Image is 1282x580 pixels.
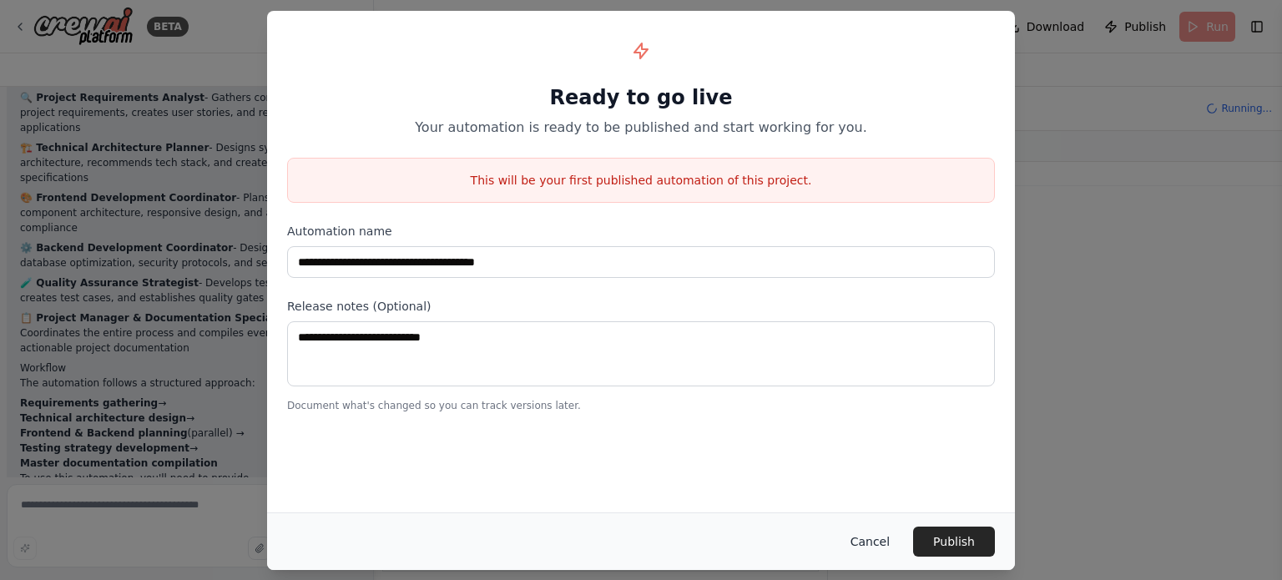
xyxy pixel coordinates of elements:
[287,118,995,138] p: Your automation is ready to be published and start working for you.
[287,399,995,412] p: Document what's changed so you can track versions later.
[287,298,995,315] label: Release notes (Optional)
[287,223,995,240] label: Automation name
[837,527,903,557] button: Cancel
[288,172,994,189] p: This will be your first published automation of this project.
[287,84,995,111] h1: Ready to go live
[913,527,995,557] button: Publish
